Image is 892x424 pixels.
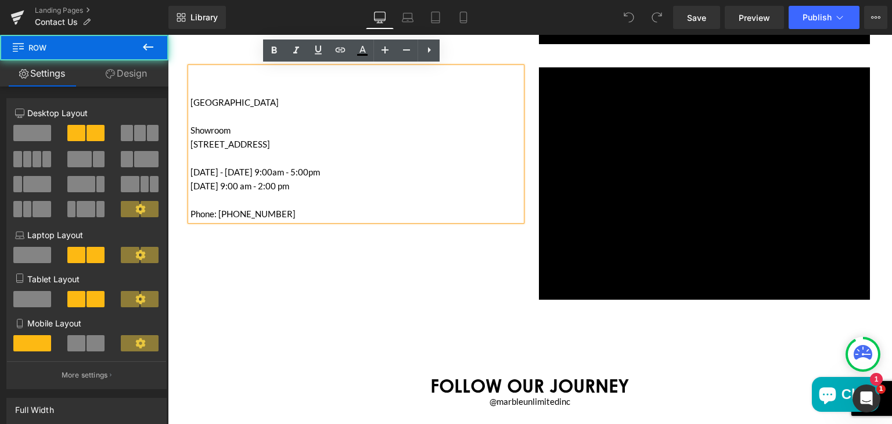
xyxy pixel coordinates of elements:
[35,17,78,27] span: Contact Us
[739,12,770,24] span: Preview
[15,273,158,285] p: Tablet Layout
[725,6,784,29] a: Preview
[876,385,886,394] span: 1
[864,6,887,29] button: More
[23,88,354,102] p: Showroom
[62,370,108,380] p: More settings
[168,6,226,29] a: New Library
[15,107,158,119] p: Desktop Layout
[789,6,859,29] button: Publish
[262,339,462,362] strong: FOLLOW OUR JOURNEY
[687,12,706,24] span: Save
[23,60,354,74] p: [GEOGRAPHIC_DATA]
[641,342,715,380] inbox-online-store-chat: Shopify online store chat
[853,385,880,412] iframe: Intercom live chat
[15,317,158,329] p: Mobile Layout
[366,6,394,29] a: Desktop
[422,6,449,29] a: Tablet
[449,6,477,29] a: Mobile
[645,6,668,29] button: Redo
[23,144,354,158] p: [DATE] 9:00 am - 2:00 pm
[7,361,166,389] button: More settings
[617,6,641,29] button: Undo
[15,229,158,241] p: Laptop Layout
[803,13,832,22] span: Publish
[23,130,354,144] p: [DATE] - [DATE] 9:00am - 5:00pm
[35,6,168,15] a: Landing Pages
[23,102,354,116] p: [STREET_ADDRESS]
[23,172,354,186] p: Phone: [PHONE_NUMBER]
[12,35,128,60] span: Row
[190,12,218,23] span: Library
[15,398,54,415] div: Full Width
[394,6,422,29] a: Laptop
[84,60,168,87] a: Design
